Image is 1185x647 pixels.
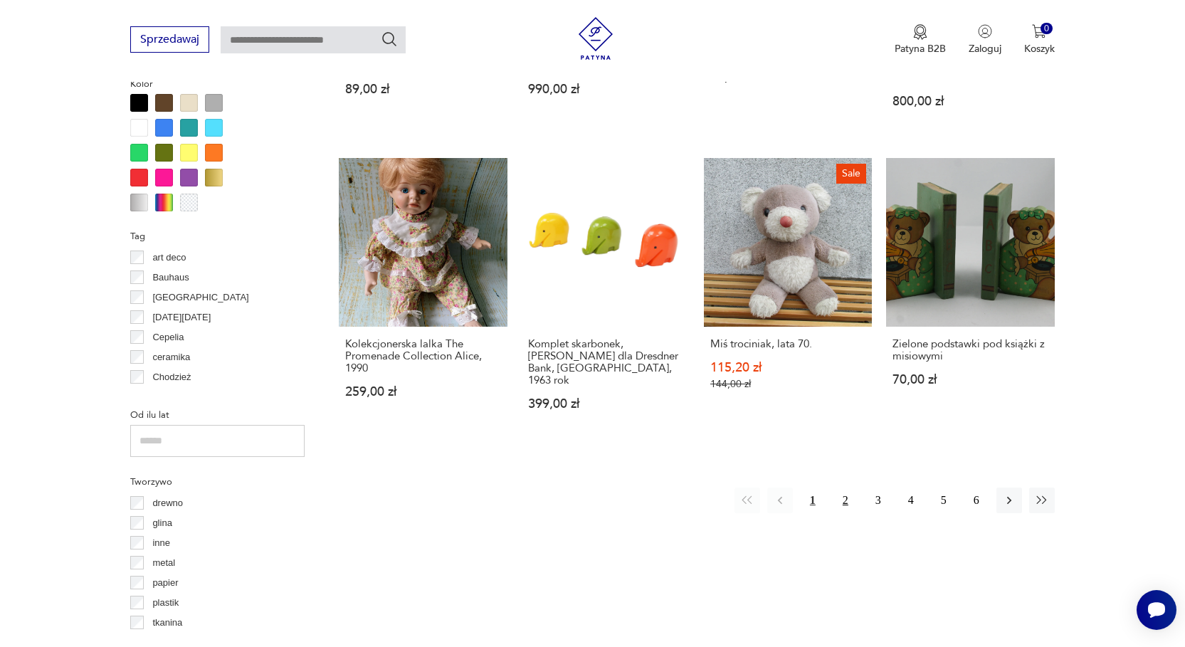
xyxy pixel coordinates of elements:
[528,83,683,95] p: 990,00 zł
[895,42,946,56] p: Patyna B2B
[152,290,248,305] p: [GEOGRAPHIC_DATA]
[892,95,1048,107] p: 800,00 zł
[895,24,946,56] a: Ikona medaluPatyna B2B
[152,575,178,591] p: papier
[892,338,1048,362] h3: Zielone podstawki pod książki z misiowymi
[892,374,1048,386] p: 70,00 zł
[1041,23,1053,35] div: 0
[574,17,617,60] img: Patyna - sklep z meblami i dekoracjami vintage
[898,488,924,513] button: 4
[152,349,190,365] p: ceramika
[964,488,989,513] button: 6
[130,76,305,92] p: Kolor
[886,158,1054,437] a: Zielone podstawki pod książki z misiowymiZielone podstawki pod książki z misiowymi70,00 zł
[710,378,865,390] p: 144,00 zł
[1032,24,1046,38] img: Ikona koszyka
[152,515,172,531] p: glina
[381,31,398,48] button: Szukaj
[152,389,188,405] p: Ćmielów
[710,338,865,350] h3: Miś trociniak, lata 70.
[522,158,690,437] a: Komplet skarbonek, B. Diefenbach dla Dresdner Bank, Niemcy, 1963 rokKomplet skarbonek, [PERSON_NA...
[345,83,500,95] p: 89,00 zł
[152,250,186,265] p: art deco
[152,535,170,551] p: inne
[528,338,683,386] h3: Komplet skarbonek, [PERSON_NAME] dla Dresdner Bank, [GEOGRAPHIC_DATA], 1963 rok
[1024,42,1055,56] p: Koszyk
[931,488,957,513] button: 5
[1137,590,1176,630] iframe: Smartsupp widget button
[152,555,175,571] p: metal
[130,36,209,46] a: Sprzedawaj
[339,158,507,437] a: Kolekcjonerska lalka The Promenade Collection Alice, 1990Kolekcjonerska lalka The Promenade Colle...
[710,362,865,374] p: 115,20 zł
[833,488,858,513] button: 2
[978,24,992,38] img: Ikonka użytkownika
[130,474,305,490] p: Tworzywo
[710,71,865,83] p: 99,00 zł
[152,495,183,511] p: drewno
[152,615,182,631] p: tkanina
[913,24,927,40] img: Ikona medalu
[152,310,211,325] p: [DATE][DATE]
[865,488,891,513] button: 3
[152,330,184,345] p: Cepelia
[152,270,189,285] p: Bauhaus
[130,228,305,244] p: Tag
[892,48,1048,84] h3: Lalka kolekcjonerska Y.L.M, 1992, porcelanowa sygnowana lalka
[800,488,826,513] button: 1
[528,398,683,410] p: 399,00 zł
[130,407,305,423] p: Od ilu lat
[704,158,872,437] a: SaleMiś trociniak, lata 70.Miś trociniak, lata 70.115,20 zł144,00 zł
[1024,24,1055,56] button: 0Koszyk
[152,595,179,611] p: plastik
[895,24,946,56] button: Patyna B2B
[152,369,191,385] p: Chodzież
[345,386,500,398] p: 259,00 zł
[130,26,209,53] button: Sprzedawaj
[969,24,1001,56] button: Zaloguj
[969,42,1001,56] p: Zaloguj
[345,338,500,374] h3: Kolekcjonerska lalka The Promenade Collection Alice, 1990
